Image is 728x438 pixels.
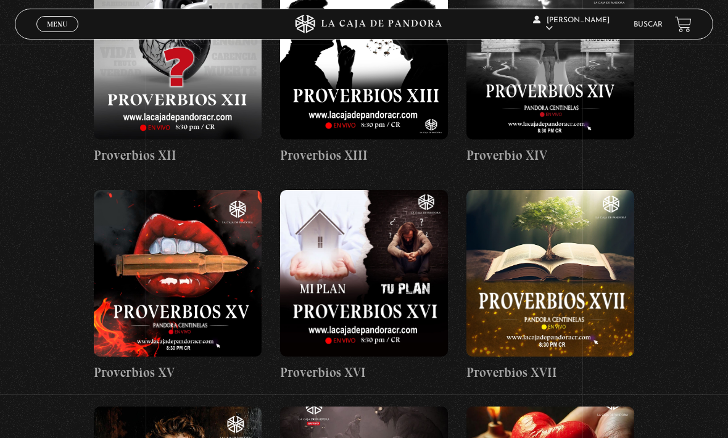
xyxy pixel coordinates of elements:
[47,20,67,28] span: Menu
[466,363,634,382] h4: Proverbios XVII
[94,190,262,382] a: Proverbios XV
[634,21,663,28] a: Buscar
[466,146,634,165] h4: Proverbio XIV
[43,31,72,39] span: Cerrar
[280,363,448,382] h4: Proverbios XVI
[94,363,262,382] h4: Proverbios XV
[533,17,610,32] span: [PERSON_NAME]
[280,190,448,382] a: Proverbios XVI
[280,146,448,165] h4: Proverbios XIII
[675,16,692,33] a: View your shopping cart
[466,190,634,382] a: Proverbios XVII
[94,146,262,165] h4: Proverbios XII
